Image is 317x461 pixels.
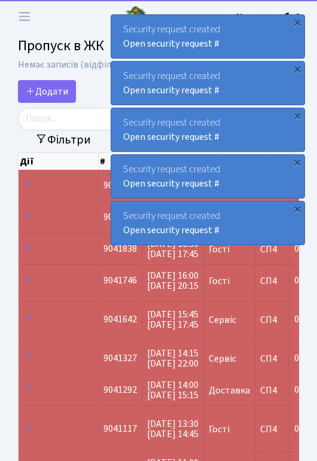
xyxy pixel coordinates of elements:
span: [DATE] 16:30 [DATE] 17:45 [147,237,199,261]
span: 9041642 [103,313,137,326]
span: 04Б [294,423,310,436]
img: logo.png [124,5,148,29]
span: 04Б [294,384,310,397]
span: Гості [209,245,230,254]
span: [DATE] 14:00 [DATE] 15:15 [147,378,199,402]
span: 9042459 [103,179,137,193]
a: Open security request # [123,37,220,50]
div: Security request created [111,62,304,105]
span: Доставка [209,386,250,395]
b: Консьєрж б. 4. [236,10,303,23]
div: Security request created [111,108,304,151]
span: 04А [294,352,309,365]
span: СП4 [260,276,284,286]
span: СП4 [260,245,284,254]
div: Security request created [111,202,304,245]
span: 9041838 [103,243,137,256]
span: [DATE] 13:30 [DATE] 14:45 [147,417,199,441]
span: 9041292 [103,384,137,397]
span: 9041327 [103,352,137,365]
div: Security request created [111,15,304,58]
div: × [291,156,303,168]
span: Пропуск в ЖК [18,35,104,56]
button: Переключити фільтри [28,130,99,149]
th: Дії [19,153,99,170]
span: Додати [26,85,68,98]
span: 04А [294,243,309,256]
span: 9041746 [103,274,137,288]
span: СП4 [260,386,284,395]
div: Security request created [111,155,304,198]
a: Open security request # [123,224,220,237]
a: Open security request # [123,177,220,190]
div: × [291,203,303,215]
span: СП4 [260,354,284,364]
input: Пошук... [18,108,299,130]
a: Додати [18,80,76,103]
th: # [99,153,142,170]
a: Open security request # [123,130,220,144]
span: Гості [209,425,230,434]
span: 9042068 [103,211,137,224]
span: 04Б [294,274,310,288]
a: Open security request # [123,84,220,97]
span: СП4 [260,315,284,325]
span: 04А [294,313,309,326]
span: Сервіс [209,315,236,325]
span: Сервіс [209,354,236,364]
span: [DATE] 15:45 [DATE] 17:45 [147,308,199,331]
a: Консьєрж б. 4. [236,10,303,24]
span: [DATE] 16:00 [DATE] 20:15 [147,269,199,292]
div: × [291,109,303,121]
span: Гості [209,276,230,286]
div: × [291,63,303,75]
span: [DATE] 14:15 [DATE] 22:00 [147,347,199,370]
button: Переключити навігацію [10,7,39,26]
div: Немає записів (відфільтровано з 25 записів). [18,59,210,71]
span: 9041117 [103,423,137,436]
div: × [291,16,303,28]
span: СП4 [260,425,284,434]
